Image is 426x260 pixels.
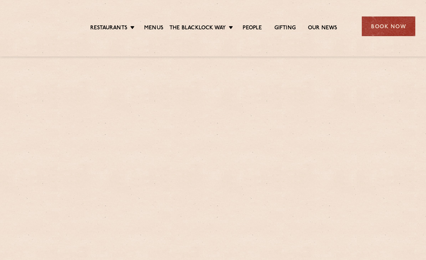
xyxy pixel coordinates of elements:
a: The Blacklock Way [169,25,226,32]
img: svg%3E [11,7,69,46]
a: Menus [144,25,163,32]
a: People [243,25,262,32]
div: Book Now [362,16,415,36]
a: Gifting [274,25,296,32]
a: Our News [308,25,338,32]
a: Restaurants [90,25,127,32]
